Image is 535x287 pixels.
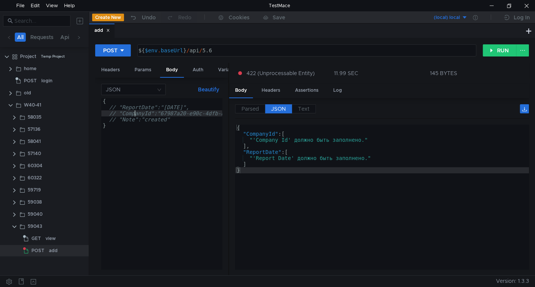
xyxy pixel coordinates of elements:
[161,12,197,23] button: Redo
[95,63,126,77] div: Headers
[92,14,124,21] button: Create New
[58,33,72,42] button: Api
[327,83,348,97] div: Log
[496,276,529,287] span: Version: 1.3.3
[49,245,58,256] div: add
[195,85,222,94] button: Beautify
[514,13,530,22] div: Log In
[24,75,37,86] span: POST
[129,63,157,77] div: Params
[28,33,56,42] button: Requests
[229,83,253,98] div: Body
[246,69,315,77] span: 422 (Unprocessable Entity)
[24,63,36,74] div: home
[28,172,42,183] div: 60322
[28,160,42,171] div: 60304
[187,63,209,77] div: Auth
[229,13,249,22] div: Cookies
[95,44,131,56] button: POST
[28,148,41,159] div: 57140
[28,136,41,147] div: 58041
[15,33,26,42] button: All
[289,83,325,97] div: Assertions
[212,63,245,77] div: Variables
[28,221,42,232] div: 59043
[28,111,41,123] div: 58035
[24,99,41,111] div: W40-41
[160,63,184,78] div: Body
[20,51,36,62] div: Project
[178,13,191,22] div: Redo
[271,105,286,112] span: JSON
[45,233,56,244] div: view
[124,12,161,23] button: Undo
[242,105,259,112] span: Parsed
[28,196,42,208] div: 59038
[28,184,41,196] div: 59719
[94,27,110,35] div: add
[24,87,31,99] div: old
[434,14,460,21] div: (local) local
[430,70,457,77] div: 145 BYTES
[28,209,42,220] div: 59040
[273,15,285,20] div: Save
[41,75,52,86] div: login
[298,105,309,112] span: Text
[103,46,118,55] div: POST
[256,83,286,97] div: Headers
[31,245,44,256] span: POST
[31,233,41,244] span: GET
[483,44,516,56] button: RUN
[28,124,41,135] div: 57136
[41,51,65,62] div: Temp Project
[14,17,66,25] input: Search...
[142,13,156,22] div: Undo
[415,11,468,24] button: (local) local
[334,70,358,77] div: 11.99 SEC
